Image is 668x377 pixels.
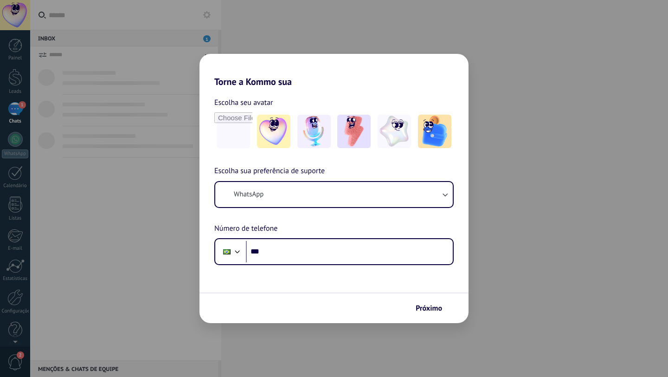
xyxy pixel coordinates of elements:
span: Próximo [416,305,442,312]
h2: Torne a Kommo sua [199,54,469,87]
span: Escolha sua preferência de suporte [214,165,325,177]
img: -1.jpeg [257,115,290,148]
button: WhatsApp [215,182,453,207]
span: WhatsApp [234,190,263,199]
img: -2.jpeg [297,115,331,148]
img: -3.jpeg [337,115,371,148]
button: Próximo [411,300,455,316]
div: Brazil: + 55 [218,242,236,261]
span: Escolha seu avatar [214,97,273,109]
span: Número de telefone [214,223,277,235]
img: -5.jpeg [418,115,451,148]
img: -4.jpeg [378,115,411,148]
